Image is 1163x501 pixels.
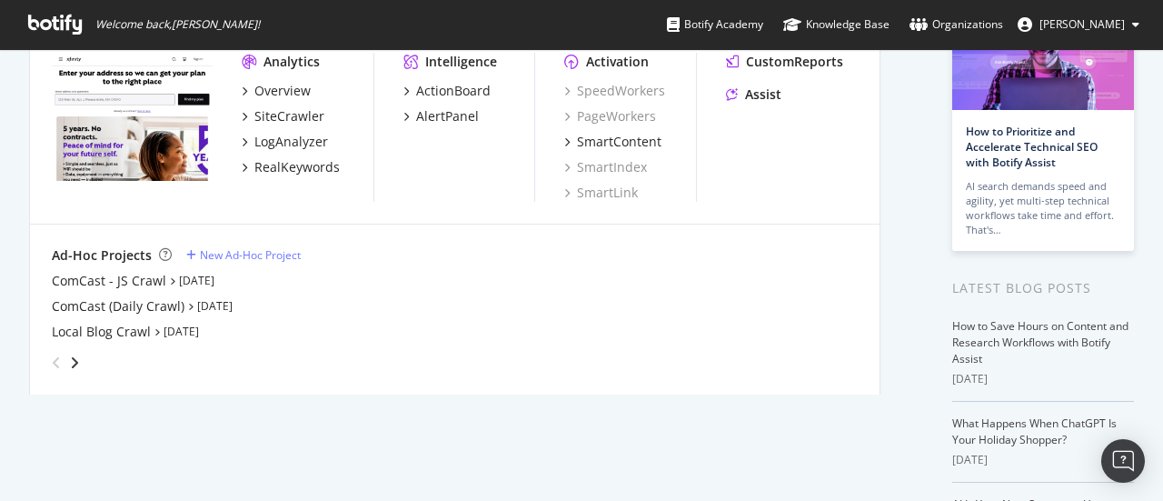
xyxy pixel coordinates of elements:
[95,17,260,32] span: Welcome back, [PERSON_NAME] !
[52,272,166,290] a: ComCast - JS Crawl
[242,158,340,176] a: RealKeywords
[746,53,843,71] div: CustomReports
[416,82,491,100] div: ActionBoard
[564,158,647,176] a: SmartIndex
[45,348,68,377] div: angle-left
[1039,16,1125,32] span: Eric Regan
[1101,439,1145,483] div: Open Intercom Messenger
[952,416,1117,447] a: What Happens When ChatGPT Is Your Holiday Shopper?
[966,124,1098,170] a: How to Prioritize and Accelerate Technical SEO with Botify Assist
[966,179,1120,237] div: AI search demands speed and agility, yet multi-step technical workflows take time and effort. Tha...
[52,323,151,341] a: Local Blog Crawl
[667,15,763,34] div: Botify Academy
[197,298,233,314] a: [DATE]
[263,53,320,71] div: Analytics
[254,158,340,176] div: RealKeywords
[68,354,81,372] div: angle-right
[254,107,324,125] div: SiteCrawler
[403,107,479,125] a: AlertPanel
[726,85,781,104] a: Assist
[179,273,214,288] a: [DATE]
[952,278,1134,298] div: Latest Blog Posts
[952,15,1134,110] img: How to Prioritize and Accelerate Technical SEO with Botify Assist
[952,371,1134,387] div: [DATE]
[564,82,665,100] a: SpeedWorkers
[186,247,301,263] a: New Ad-Hoc Project
[952,318,1128,366] a: How to Save Hours on Content and Research Workflows with Botify Assist
[745,85,781,104] div: Assist
[564,107,656,125] a: PageWorkers
[254,82,311,100] div: Overview
[564,184,638,202] a: SmartLink
[910,15,1003,34] div: Organizations
[52,53,213,182] img: www.xfinity.com
[242,107,324,125] a: SiteCrawler
[952,452,1134,468] div: [DATE]
[783,15,890,34] div: Knowledge Base
[164,324,199,339] a: [DATE]
[242,133,328,151] a: LogAnalyzer
[416,107,479,125] div: AlertPanel
[254,133,328,151] div: LogAnalyzer
[242,82,311,100] a: Overview
[52,246,152,265] div: Ad-Hoc Projects
[52,297,184,316] a: ComCast (Daily Crawl)
[586,53,649,71] div: Activation
[425,53,497,71] div: Intelligence
[564,133,661,151] a: SmartContent
[403,82,491,100] a: ActionBoard
[200,247,301,263] div: New Ad-Hoc Project
[726,53,843,71] a: CustomReports
[577,133,661,151] div: SmartContent
[1003,10,1154,39] button: [PERSON_NAME]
